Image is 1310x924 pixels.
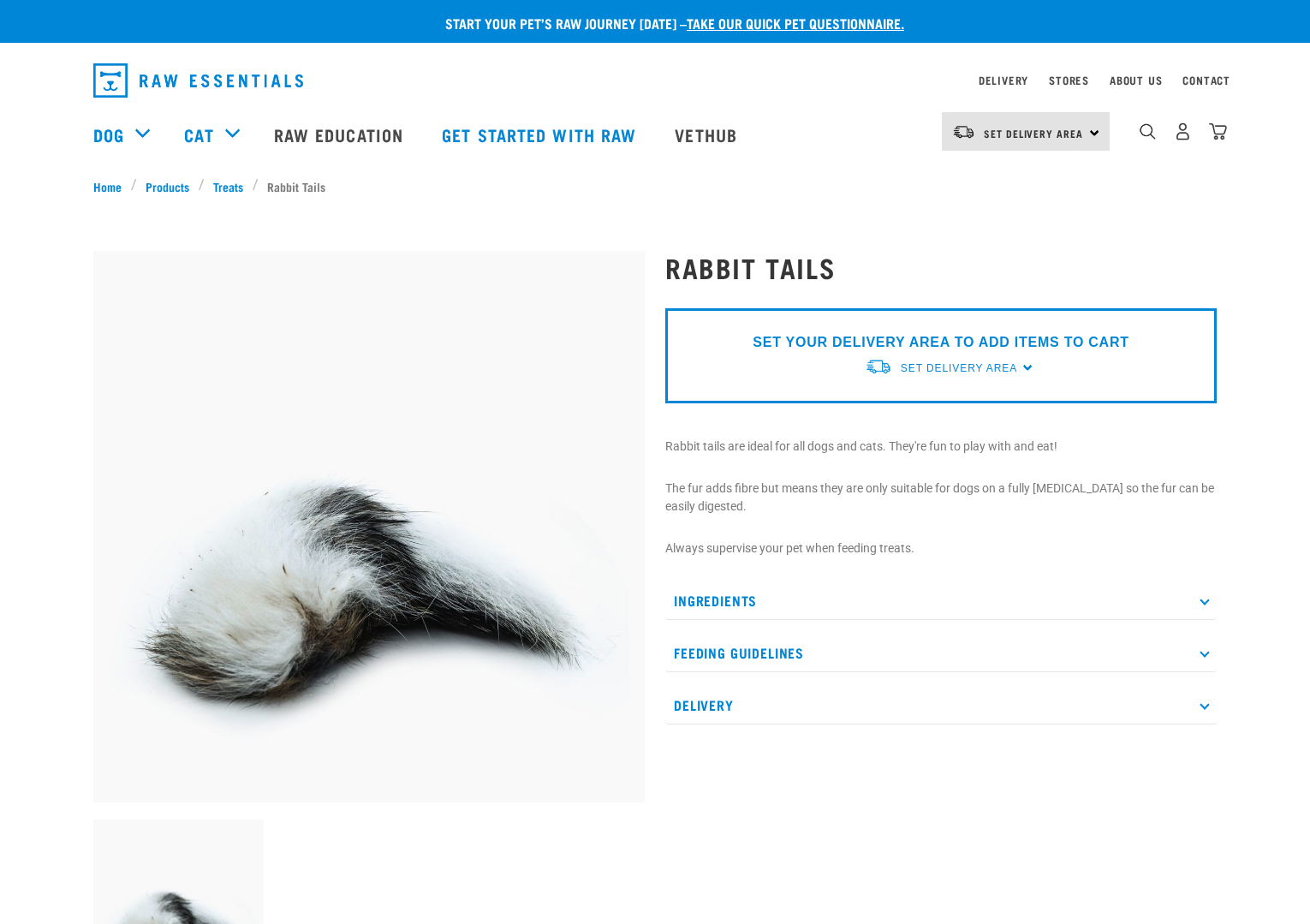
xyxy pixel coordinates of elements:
[93,251,645,802] img: Rabbit Tail Treat For Dogs
[425,100,658,169] a: Get started with Raw
[257,100,425,169] a: Raw Education
[665,634,1217,672] p: Feeding Guidelines
[1182,77,1230,83] a: Contact
[184,122,213,147] a: Cat
[952,124,975,140] img: van-moving.png
[93,122,124,147] a: Dog
[901,362,1017,374] span: Set Delivery Area
[865,358,892,376] img: van-moving.png
[665,252,1217,283] h1: Rabbit Tails
[1209,122,1227,140] img: home-icon@2x.png
[979,77,1028,83] a: Delivery
[665,438,1217,456] p: Rabbit tails are ideal for all dogs and cats. They're fun to play with and eat!
[80,57,1230,104] nav: dropdown navigation
[137,177,199,195] a: Products
[984,130,1083,136] span: Set Delivery Area
[665,686,1217,724] p: Delivery
[1049,77,1089,83] a: Stores
[658,100,759,169] a: Vethub
[1140,123,1156,140] img: home-icon-1@2x.png
[753,332,1128,353] p: SET YOUR DELIVERY AREA TO ADD ITEMS TO CART
[93,177,1217,195] nav: breadcrumbs
[665,581,1217,620] p: Ingredients
[1174,122,1192,140] img: user.png
[1110,77,1162,83] a: About Us
[93,63,303,98] img: Raw Essentials Logo
[665,539,1217,557] p: Always supervise your pet when feeding treats.
[665,480,1217,516] p: The fur adds fibre but means they are only suitable for dogs on a fully [MEDICAL_DATA] so the fur...
[93,177,131,195] a: Home
[205,177,253,195] a: Treats
[687,19,904,27] a: take our quick pet questionnaire.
